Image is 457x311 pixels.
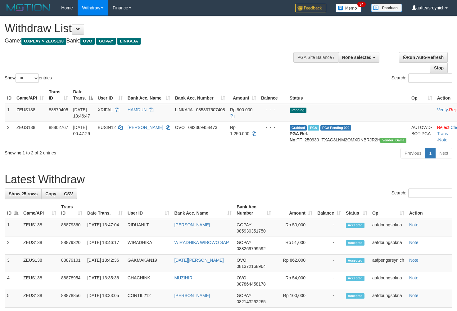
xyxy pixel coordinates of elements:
[5,3,52,12] img: MOTION_logo.png
[370,237,407,255] td: aafdoungsokna
[85,201,125,219] th: Date Trans.: activate to sort column ascending
[98,125,116,130] span: BUSIN12
[14,122,46,145] td: ZEUS138
[342,55,372,60] span: None selected
[73,125,90,136] span: [DATE] 00:47:29
[174,222,210,227] a: [PERSON_NAME]
[5,104,14,122] td: 1
[274,272,315,290] td: Rp 54,000
[228,86,259,104] th: Amount: activate to sort column ascending
[125,255,172,272] td: GAKMAKAN19
[371,4,402,12] img: panduan.png
[41,189,60,199] a: Copy
[5,73,52,83] label: Show entries
[5,189,42,199] a: Show 25 rows
[435,148,452,158] a: Next
[308,125,319,131] span: Marked by aafsreyleap
[59,290,85,308] td: 88878856
[237,222,251,227] span: GOPAY
[230,125,249,136] span: Rp 1.250.000
[346,258,364,263] span: Accepted
[290,108,306,113] span: Pending
[5,272,21,290] td: 4
[274,201,315,219] th: Amount: activate to sort column ascending
[437,125,450,130] a: Reject
[320,125,351,131] span: PGA Pending
[230,107,252,112] span: Rp 900.000
[237,299,265,304] span: Copy 082143262265 to clipboard
[274,290,315,308] td: Rp 100,000
[261,124,285,131] div: - - -
[408,73,452,83] input: Search:
[125,237,172,255] td: WIRADHIKA
[409,222,419,227] a: Note
[315,272,343,290] td: -
[21,201,59,219] th: Game/API: activate to sort column ascending
[64,191,73,196] span: CSV
[430,63,448,73] a: Stop
[21,290,59,308] td: ZEUS138
[5,219,21,237] td: 1
[21,272,59,290] td: ZEUS138
[370,255,407,272] td: aafpengsreynich
[237,246,265,251] span: Copy 088269799592 to clipboard
[128,125,163,130] a: [PERSON_NAME]
[237,282,265,287] span: Copy 087864458178 to clipboard
[96,38,116,45] span: GOPAY
[73,107,90,118] span: [DATE] 13:46:47
[343,201,370,219] th: Status: activate to sort column ascending
[70,86,95,104] th: Date Trans.: activate to sort column descending
[409,240,419,245] a: Note
[125,86,173,104] th: Bank Acc. Name: activate to sort column ascending
[5,147,186,156] div: Showing 1 to 2 of 2 entries
[315,201,343,219] th: Balance: activate to sort column ascending
[237,229,265,233] span: Copy 085930351750 to clipboard
[125,290,172,308] td: CONTIL212
[80,38,95,45] span: OVO
[125,272,172,290] td: CHACHINK
[59,272,85,290] td: 88878954
[9,191,38,196] span: Show 25 rows
[409,258,419,263] a: Note
[315,255,343,272] td: -
[346,276,364,281] span: Accepted
[338,52,379,63] button: None selected
[174,293,210,298] a: [PERSON_NAME]
[237,258,246,263] span: OVO
[346,240,364,246] span: Accepted
[287,86,409,104] th: Status
[85,237,125,255] td: [DATE] 13:46:17
[259,86,287,104] th: Balance
[85,272,125,290] td: [DATE] 13:35:36
[117,38,141,45] span: LINKAJA
[5,237,21,255] td: 2
[290,131,308,142] b: PGA Ref. No:
[315,219,343,237] td: -
[274,237,315,255] td: Rp 51,000
[5,38,298,44] h4: Game: Bank:
[237,240,251,245] span: GOPAY
[173,86,228,104] th: Bank Acc. Number: activate to sort column ascending
[21,255,59,272] td: ZEUS138
[49,107,68,112] span: 88879405
[346,293,364,299] span: Accepted
[370,290,407,308] td: aafdoungsokna
[237,293,251,298] span: GOPAY
[409,122,435,145] td: AUTOWD-BOT-PGA
[59,255,85,272] td: 88879101
[95,86,125,104] th: User ID: activate to sort column ascending
[399,52,448,63] a: Run Auto-Refresh
[409,275,419,280] a: Note
[293,52,338,63] div: PGA Site Balance /
[237,264,265,269] span: Copy 081372168964 to clipboard
[59,219,85,237] td: 88879360
[370,272,407,290] td: aafdoungsokna
[380,138,406,143] span: Vendor URL: https://trx31.1velocity.biz
[391,189,452,198] label: Search:
[237,275,246,280] span: OVO
[5,173,452,186] h1: Latest Withdraw
[174,240,229,245] a: WIRADHIKA WIBOWO SAP
[438,137,448,142] a: Note
[336,4,362,12] img: Button%20Memo.svg
[408,189,452,198] input: Search:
